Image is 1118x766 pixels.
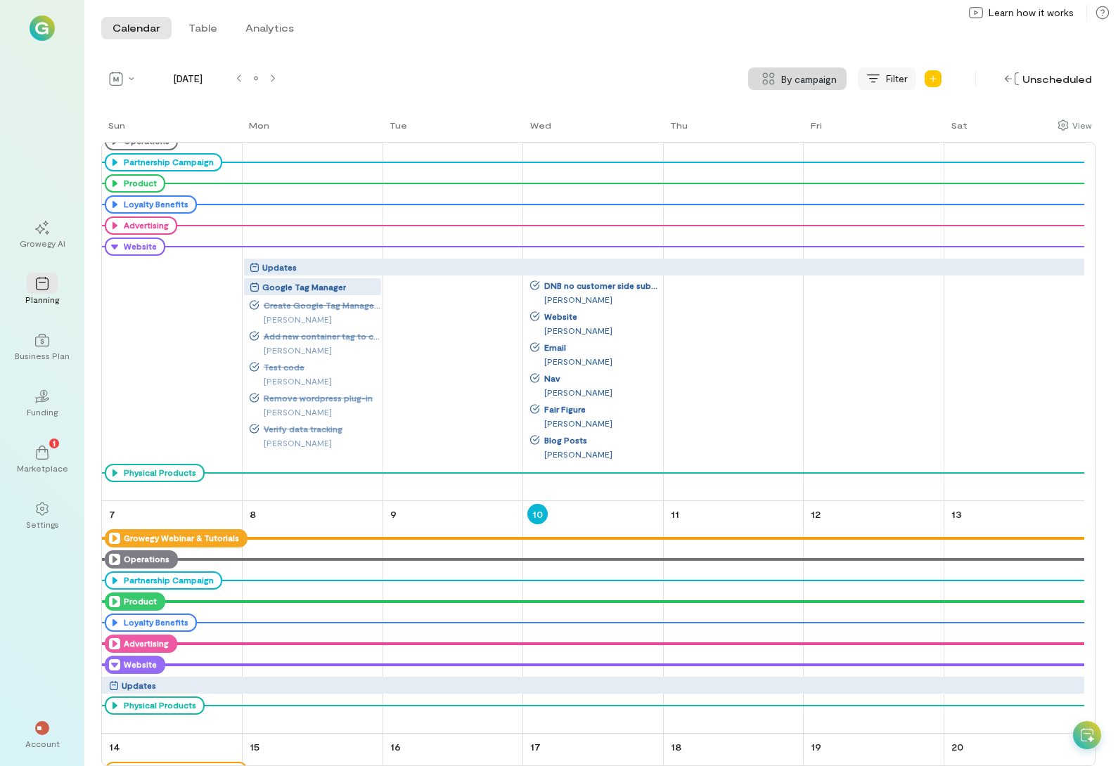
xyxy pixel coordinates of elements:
[540,311,662,322] span: Website
[383,501,523,734] td: September 9, 2025
[105,238,165,256] div: Website
[105,635,177,653] div: Advertising
[53,436,56,449] span: 1
[944,83,1084,501] td: September 6, 2025
[530,292,662,306] div: [PERSON_NAME]
[120,467,196,479] div: Physical Products
[247,736,262,757] a: September 15, 2025
[17,378,68,429] a: Funding
[105,153,222,171] div: Partnership Campaign
[17,266,68,316] a: Planning
[120,554,169,565] div: Operations
[1072,119,1092,131] div: View
[668,504,682,524] a: September 11, 2025
[101,17,172,39] button: Calendar
[259,330,381,342] span: Add new container tag to core website code
[808,736,824,757] a: September 19, 2025
[262,280,346,294] div: Google Tag Manager
[108,119,125,131] div: Sun
[530,416,662,430] div: [PERSON_NAME]
[120,178,157,189] div: Product
[105,592,165,611] div: Product
[120,220,169,231] div: Advertising
[120,241,157,252] div: Website
[540,403,662,415] span: Fair Figure
[242,118,272,142] a: Monday
[1001,68,1095,90] div: Unscheduled
[105,571,222,590] div: Partnership Campaign
[808,504,823,524] a: September 12, 2025
[17,491,68,541] a: Settings
[387,504,399,524] a: September 9, 2025
[663,501,804,734] td: September 11, 2025
[530,354,662,368] div: [PERSON_NAME]
[120,700,196,711] div: Physical Products
[663,83,804,501] td: September 4, 2025
[922,67,944,90] div: Add new
[17,322,68,372] a: Business Plan
[15,350,70,361] div: Business Plan
[262,260,297,274] div: Updates
[523,83,664,501] td: September 3, 2025
[527,504,548,524] a: September 10, 2025
[668,736,684,757] a: September 18, 2025
[105,195,197,214] div: Loyalty Benefits
[259,423,381,434] span: Verify data tracking
[886,72,908,86] span: Filter
[804,83,944,501] td: September 5, 2025
[243,501,383,734] td: September 8, 2025
[663,118,690,142] a: Thursday
[120,617,188,628] div: Loyalty Benefits
[781,72,837,86] span: By campaign
[944,501,1084,734] td: September 13, 2025
[247,504,259,524] a: September 8, 2025
[804,118,825,142] a: Friday
[670,119,688,131] div: Thu
[250,343,381,357] div: [PERSON_NAME]
[540,342,662,353] span: Email
[105,656,165,674] div: Website
[25,294,59,305] div: Planning
[27,406,58,417] div: Funding
[949,736,966,757] a: September 20, 2025
[523,501,664,734] td: September 10, 2025
[383,83,523,501] td: September 2, 2025
[383,118,410,142] a: Tuesday
[530,323,662,337] div: [PERSON_NAME]
[259,392,381,403] span: Remove wordpress plug-in
[102,501,243,734] td: September 7, 2025
[105,464,205,482] div: Physical Products
[259,299,381,311] span: Create Google Tag Manager Container
[249,119,269,131] div: Mon
[17,434,68,485] a: Marketplace
[243,83,383,501] td: September 1, 2025
[105,216,177,235] div: Advertising
[530,385,662,399] div: [PERSON_NAME]
[145,72,231,86] span: [DATE]
[250,374,381,388] div: [PERSON_NAME]
[540,372,662,384] span: Nav
[17,209,68,260] a: Growegy AI
[527,736,544,757] a: September 17, 2025
[250,405,381,419] div: [PERSON_NAME]
[949,504,965,524] a: September 13, 2025
[1054,115,1095,135] div: Show columns
[122,678,156,692] div: Updates
[250,436,381,450] div: [PERSON_NAME]
[106,736,123,757] a: September 14, 2025
[25,738,60,749] div: Account
[951,119,968,131] div: Sat
[530,119,551,131] div: Wed
[944,118,970,142] a: Saturday
[387,736,404,757] a: September 16, 2025
[120,533,239,544] div: Growegy Webinar & Tutorials
[20,238,65,249] div: Growegy AI
[101,118,128,142] a: Sunday
[105,174,165,193] div: Product
[17,462,68,474] div: Marketplace
[540,280,662,291] span: DNB no customer side submissions language
[177,17,229,39] button: Table
[120,575,214,586] div: Partnership Campaign
[250,312,381,326] div: [PERSON_NAME]
[530,447,662,461] div: [PERSON_NAME]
